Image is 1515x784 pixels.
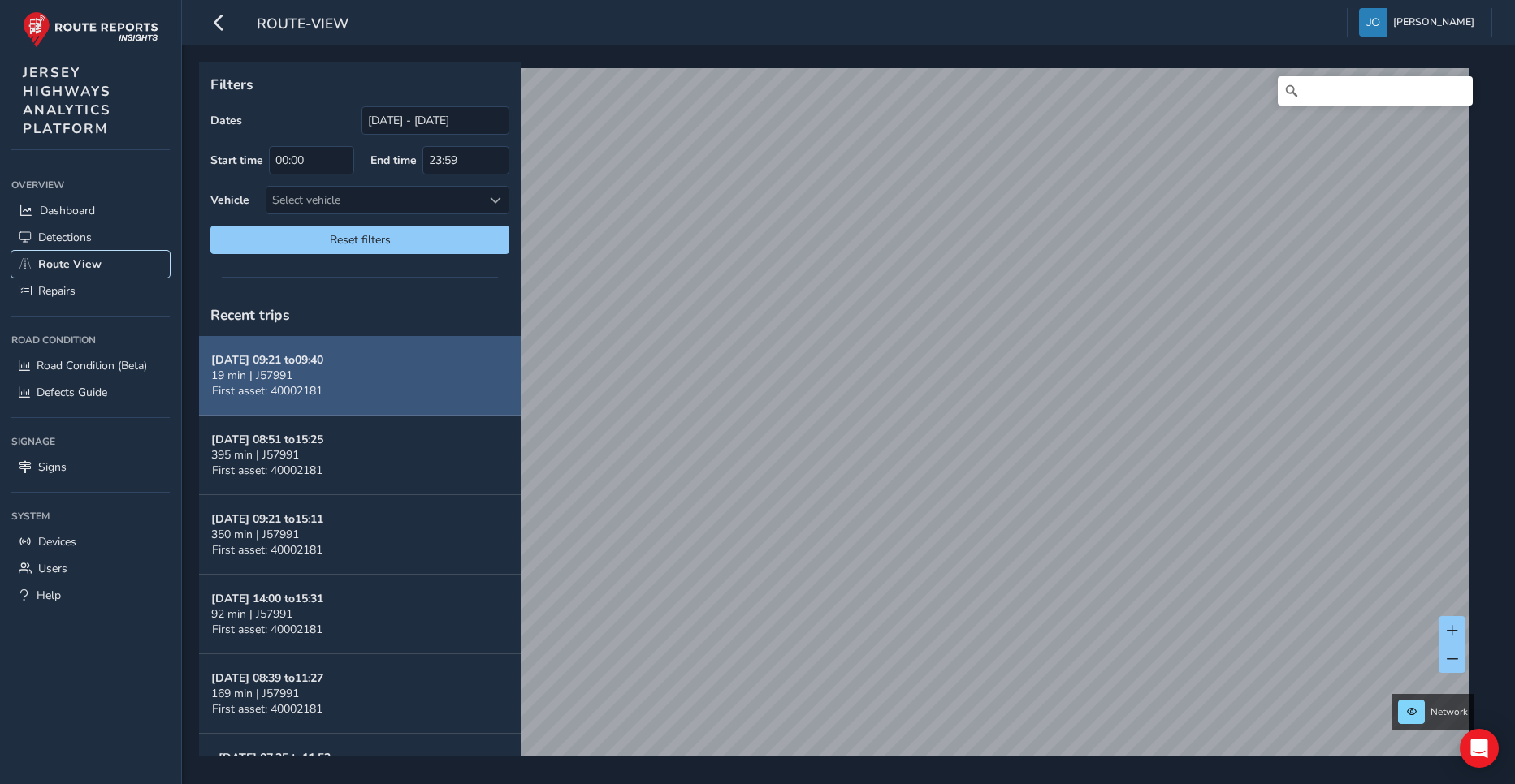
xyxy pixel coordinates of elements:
[38,283,76,299] span: Repairs
[11,454,170,480] a: Signs
[1393,8,1474,37] span: [PERSON_NAME]
[1359,8,1387,37] img: diamond-layout
[211,368,292,383] span: 19 min | J57991
[11,173,170,197] div: Overview
[1431,705,1468,718] span: Network
[212,542,322,558] span: First asset: 40002181
[38,561,67,576] span: Users
[1359,8,1480,37] button: [PERSON_NAME]
[211,527,299,542] span: 350 min | J57991
[205,68,1469,774] canvas: Map
[37,385,107,400] span: Defects Guide
[40,203,95,218] span: Dashboard
[211,447,299,463] span: 395 min | J57991
[11,278,170,304] a: Repairs
[210,192,249,208] label: Vehicle
[257,14,348,37] span: route-view
[11,251,170,278] a: Route View
[210,113,242,128] label: Dates
[210,226,509,254] button: Reset filters
[38,459,67,475] span: Signs
[212,622,322,637] span: First asset: 40002181
[199,495,521,575] button: [DATE] 09:21 to15:11350 min | J57991First asset: 40002181
[266,187,482,213] div: Select vehicle
[211,686,299,701] span: 169 min | J57991
[11,224,170,251] a: Detections
[199,416,521,495] button: [DATE] 08:51 to15:25395 min | J57991First asset: 40002181
[212,701,322,717] span: First asset: 40002181
[370,153,417,168] label: End time
[211,511,323,527] strong: [DATE] 09:21 to 15:11
[37,588,61,603] span: Help
[11,429,170,454] div: Signage
[210,153,263,168] label: Start time
[199,336,521,416] button: [DATE] 09:21 to09:4019 min | J57991First asset: 40002181
[211,606,292,622] span: 92 min | J57991
[211,670,323,686] strong: [DATE] 08:39 to 11:27
[11,528,170,555] a: Devices
[210,74,509,95] p: Filters
[11,379,170,406] a: Defects Guide
[11,352,170,379] a: Road Condition (Beta)
[212,463,322,478] span: First asset: 40002181
[23,63,111,138] span: JERSEY HIGHWAYS ANALYTICS PLATFORM
[11,504,170,528] div: System
[11,555,170,582] a: Users
[38,534,76,549] span: Devices
[38,256,102,272] span: Route View
[23,11,158,48] img: rr logo
[199,575,521,654] button: [DATE] 14:00 to15:3192 min | J57991First asset: 40002181
[211,432,323,447] strong: [DATE] 08:51 to 15:25
[37,358,147,373] span: Road Condition (Beta)
[210,305,290,325] span: Recent trips
[219,750,331,765] strong: [DATE] 07:35 to 11:52
[11,197,170,224] a: Dashboard
[212,383,322,398] span: First asset: 40002181
[11,328,170,352] div: Road Condition
[38,230,92,245] span: Detections
[211,352,323,368] strong: [DATE] 09:21 to 09:40
[199,654,521,734] button: [DATE] 08:39 to11:27169 min | J57991First asset: 40002181
[223,232,497,248] span: Reset filters
[1278,76,1473,106] input: Search
[1460,729,1499,768] div: Open Intercom Messenger
[11,582,170,609] a: Help
[211,591,323,606] strong: [DATE] 14:00 to 15:31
